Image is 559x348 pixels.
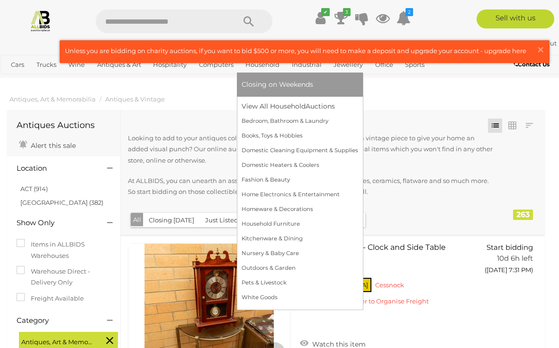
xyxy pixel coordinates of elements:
i: 3 [343,8,351,16]
strong: Gurling [495,39,524,47]
i: 2 [406,8,413,16]
span: × [536,40,545,59]
a: Trucks [33,57,60,73]
h1: Antiques Auctions [17,121,111,130]
img: Allbids.com.au [29,9,52,32]
a: ✔ [313,9,327,27]
a: Start bidding 10d 6h left ([DATE] 7:31 PM) [481,243,535,279]
a: Hospitality [149,57,190,73]
a: Sell with us [477,9,554,28]
a: Sign Out [529,39,557,47]
span: Alert this sale [28,141,76,150]
button: All [131,213,144,227]
a: ACT (914) [20,185,48,192]
a: Sports [401,57,428,73]
span: Antiques, Art & Memorabilia [21,334,92,348]
a: [GEOGRAPHIC_DATA] (382) [20,199,103,206]
a: Contact Us [514,59,552,70]
b: Contact Us [514,61,550,68]
a: Cars [7,57,28,73]
a: 2 [397,9,411,27]
label: Warehouse Direct - Delivery Only [17,266,111,288]
label: Items in ALLBIDS Warehouses [17,239,111,261]
a: Antiques & Vintage [105,95,165,103]
p: Looking to add to your antiques collection? Or perhaps you're searching for a vintage piece to gi... [128,133,496,166]
a: 3 [334,9,348,27]
h4: Location [17,165,93,173]
a: Antiques & Art [93,57,145,73]
a: [GEOGRAPHIC_DATA] [7,73,82,88]
a: Antiques, Art & Memorabilia [9,95,96,103]
a: Gurling [495,39,526,47]
button: Just Listed [199,213,244,228]
p: At ALLBIDS, you can unearth an assortment of old furniture, jewellery, watches, ceramics, flatwar... [128,175,496,198]
div: 263 [513,210,533,220]
span: | [526,39,528,47]
button: Search [225,9,272,33]
a: Industrial [288,57,325,73]
a: Alert this sale [17,137,78,152]
i: ✔ [321,8,330,16]
button: Closing [DATE] [143,213,200,228]
h4: Category [17,317,93,325]
a: Assorted Job Lot - Clock and Side Table 54196-83 [GEOGRAPHIC_DATA] Cessnock Local Pickup or Buyer... [305,243,467,312]
a: Jewellery [330,57,367,73]
a: Household [242,57,283,73]
h4: Show Only [17,219,93,227]
a: Wine [64,57,89,73]
label: Freight Available [17,293,84,304]
a: Computers [195,57,237,73]
a: Office [371,57,397,73]
span: Start bidding [487,243,533,252]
